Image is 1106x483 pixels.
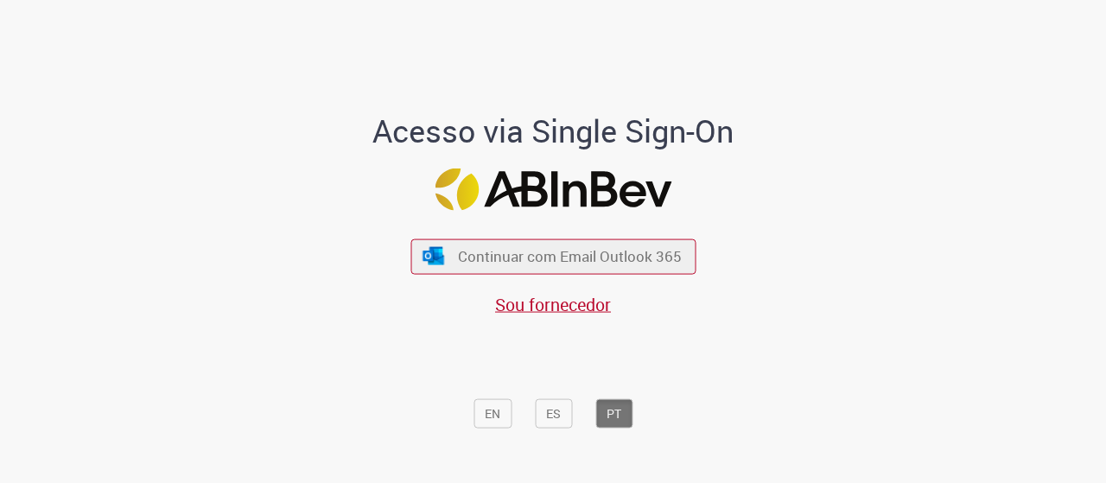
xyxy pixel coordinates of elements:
[474,398,512,428] button: EN
[495,292,611,315] a: Sou fornecedor
[535,398,572,428] button: ES
[314,113,793,148] h1: Acesso via Single Sign-On
[458,246,682,266] span: Continuar com Email Outlook 365
[422,247,446,265] img: ícone Azure/Microsoft 360
[595,398,632,428] button: PT
[435,168,671,211] img: Logo ABInBev
[410,238,696,274] button: ícone Azure/Microsoft 360 Continuar com Email Outlook 365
